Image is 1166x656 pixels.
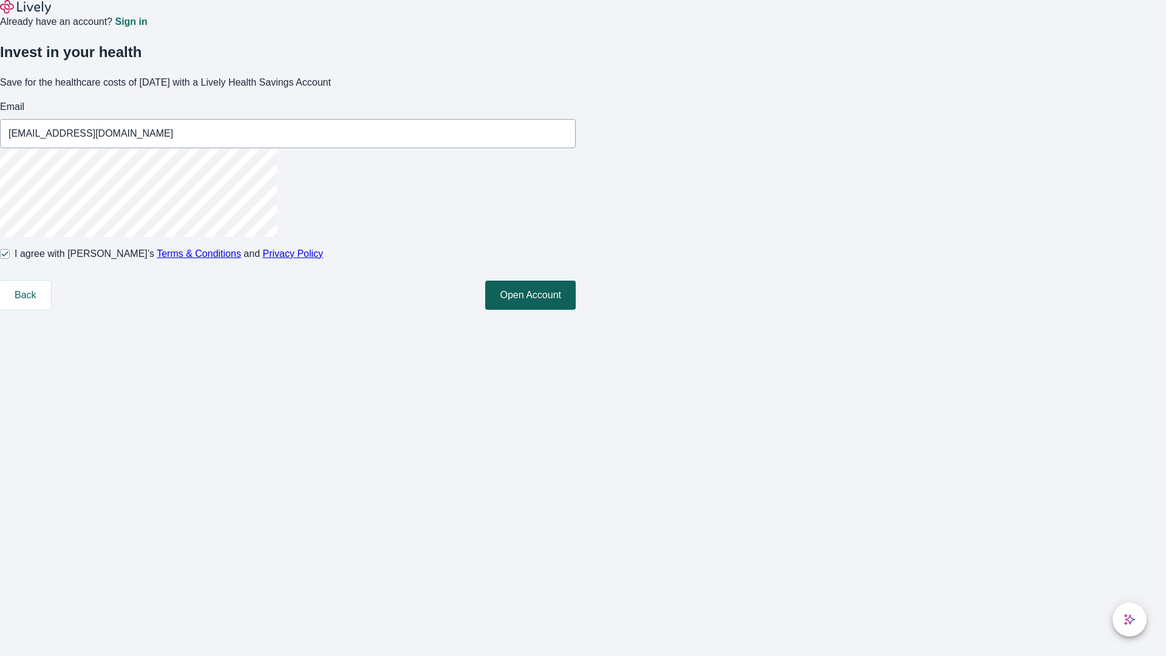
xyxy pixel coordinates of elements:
svg: Lively AI Assistant [1123,613,1136,626]
button: chat [1113,603,1147,637]
a: Terms & Conditions [157,248,241,259]
button: Open Account [485,281,576,310]
a: Privacy Policy [263,248,324,259]
span: I agree with [PERSON_NAME]’s and [15,247,323,261]
a: Sign in [115,17,147,27]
